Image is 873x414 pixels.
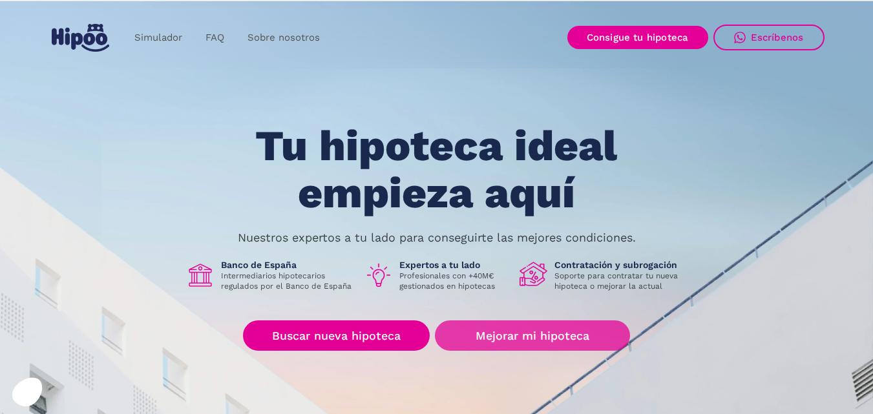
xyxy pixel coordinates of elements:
h1: Contratación y subrogación [554,259,688,271]
p: Soporte para contratar tu nueva hipoteca o mejorar la actual [554,271,688,291]
a: Consigue tu hipoteca [567,26,708,49]
h1: Expertos a tu lado [399,259,509,271]
h1: Tu hipoteca ideal empieza aquí [191,123,681,216]
p: Intermediarios hipotecarios regulados por el Banco de España [221,271,354,291]
a: Buscar nueva hipoteca [243,320,430,351]
h1: Banco de España [221,259,354,271]
div: Escríbenos [751,32,804,43]
a: Escríbenos [713,25,825,50]
p: Profesionales con +40M€ gestionados en hipotecas [399,271,509,291]
a: Simulador [123,25,194,50]
a: FAQ [194,25,236,50]
a: Mejorar mi hipoteca [435,320,629,351]
a: home [49,19,112,57]
a: Sobre nosotros [236,25,331,50]
p: Nuestros expertos a tu lado para conseguirte las mejores condiciones. [238,233,636,243]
